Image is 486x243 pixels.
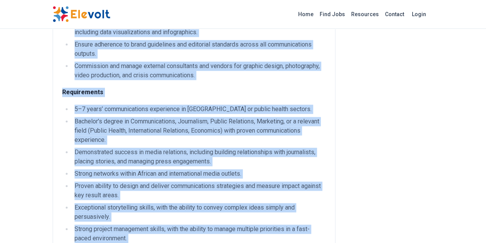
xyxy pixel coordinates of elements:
li: Demonstrated success in media relations, including building relationships with journalists, placi... [72,148,326,166]
li: Bachelor’s degree in Communications, Journalism, Public Relations, Marketing, or a relevant field... [72,117,326,145]
li: 5–7 years’ communications experience in [GEOGRAPHIC_DATA] or public health sectors. [72,105,326,114]
li: Ensure adherence to brand guidelines and editorial standards across all communications outputs. [72,40,326,58]
li: Exceptional storytelling skills, with the ability to convey complex ideas simply and persuasively. [72,203,326,221]
a: Resources [348,8,382,20]
a: Find Jobs [317,8,348,20]
li: Proven ability to design and deliver communications strategies and measure impact against key res... [72,181,326,200]
li: Strong networks within African and international media outlets. [72,169,326,178]
iframe: Chat Widget [448,206,486,243]
li: Strong project management skills, with the ability to manage multiple priorities in a fast-paced ... [72,225,326,243]
iframe: Advertisement [342,30,454,199]
strong: Requirements [62,88,103,96]
a: Home [295,8,317,20]
li: Commission and manage external consultants and vendors for graphic design, photography, video pro... [72,62,326,80]
a: Contact [382,8,407,20]
img: Elevolt [53,6,110,22]
a: Login [407,7,431,22]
